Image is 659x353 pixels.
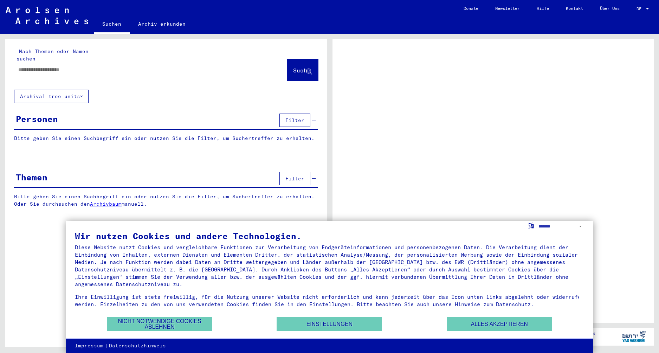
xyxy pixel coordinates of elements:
[279,114,310,127] button: Filter
[6,7,88,24] img: Arolsen_neg.svg
[75,244,584,288] div: Diese Website nutzt Cookies und vergleichbare Funktionen zur Verarbeitung von Endgeräteinformatio...
[75,342,103,349] a: Impressum
[277,317,382,331] button: Einstellungen
[447,317,552,331] button: Alles akzeptieren
[75,293,584,308] div: Ihre Einwilligung ist stets freiwillig, für die Nutzung unserer Website nicht erforderlich und ka...
[293,67,311,74] span: Suche
[109,342,166,349] a: Datenschutzhinweis
[14,135,318,142] p: Bitte geben Sie einen Suchbegriff ein oder nutzen Sie die Filter, um Suchertreffer zu erhalten.
[17,48,89,62] mat-label: Nach Themen oder Namen suchen
[538,221,584,231] select: Sprache auswählen
[14,90,89,103] button: Archival tree units
[285,175,304,182] span: Filter
[279,172,310,185] button: Filter
[287,59,318,81] button: Suche
[285,117,304,123] span: Filter
[16,171,47,184] div: Themen
[107,317,212,331] button: Nicht notwendige Cookies ablehnen
[75,232,584,240] div: Wir nutzen Cookies und andere Technologien.
[14,193,318,208] p: Bitte geben Sie einen Suchbegriff ein oder nutzen Sie die Filter, um Suchertreffer zu erhalten. O...
[527,222,535,229] label: Sprache auswählen
[16,113,58,125] div: Personen
[637,6,644,11] span: DE
[90,201,122,207] a: Archivbaum
[94,15,130,34] a: Suchen
[621,328,647,345] img: yv_logo.png
[130,15,194,32] a: Archiv erkunden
